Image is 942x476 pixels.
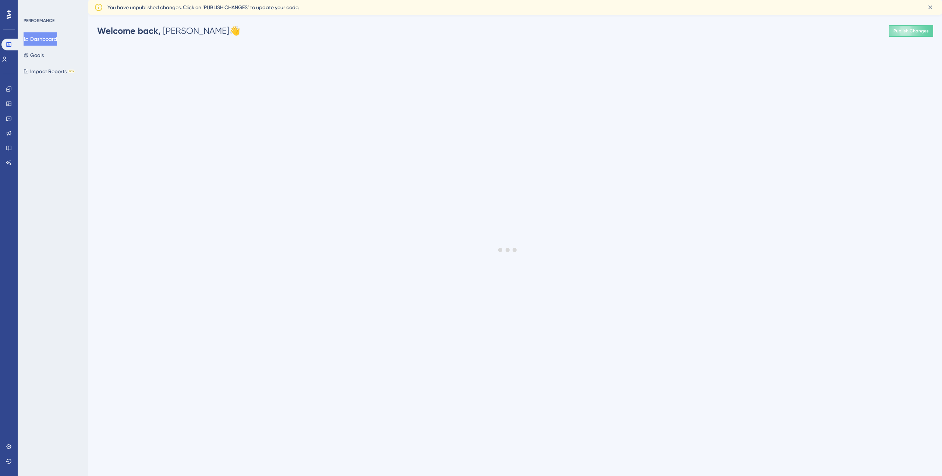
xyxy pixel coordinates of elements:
div: PERFORMANCE [24,18,54,24]
button: Impact ReportsBETA [24,65,75,78]
span: You have unpublished changes. Click on ‘PUBLISH CHANGES’ to update your code. [107,3,299,12]
button: Publish Changes [889,25,933,37]
div: [PERSON_NAME] 👋 [97,25,240,37]
button: Dashboard [24,32,57,46]
button: Goals [24,49,44,62]
span: Welcome back, [97,25,161,36]
span: Publish Changes [893,28,929,34]
div: BETA [68,70,75,73]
